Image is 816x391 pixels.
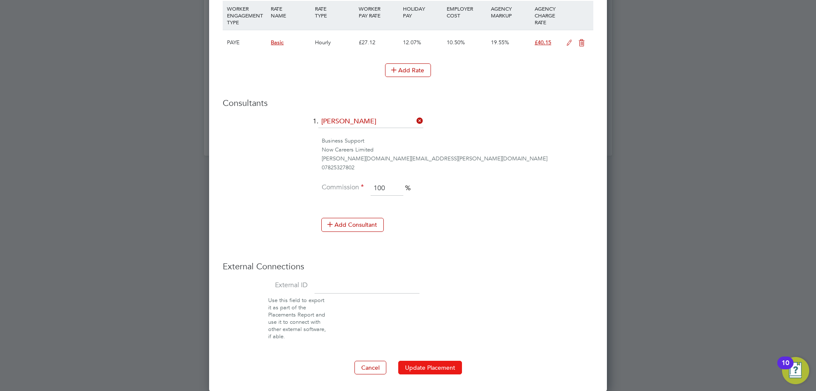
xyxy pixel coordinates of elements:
button: Update Placement [398,361,462,374]
div: AGENCY CHARGE RATE [533,1,562,30]
div: Hourly [313,30,357,55]
span: Basic [271,39,283,46]
div: RATE NAME [269,1,312,23]
span: 12.07% [403,39,421,46]
div: £27.12 [357,30,400,55]
span: % [405,184,411,192]
h3: External Connections [223,261,593,272]
span: 10.50% [447,39,465,46]
div: RATE TYPE [313,1,357,23]
button: Add Consultant [321,218,384,231]
span: 19.55% [491,39,509,46]
div: HOLIDAY PAY [401,1,445,23]
div: AGENCY MARKUP [489,1,533,23]
button: Open Resource Center, 10 new notifications [782,357,809,384]
h3: Consultants [223,97,593,108]
button: Cancel [354,361,386,374]
div: EMPLOYER COST [445,1,488,23]
div: Now Careers Limited [322,146,593,154]
span: Use this field to export it as part of the Placements Report and use it to connect with other ext... [268,297,326,340]
label: Commission [321,183,364,192]
input: Search for... [318,115,423,128]
div: 07825327802 [322,163,593,172]
div: 10 [782,363,789,374]
div: PAYE [225,30,269,55]
div: Business Support [322,137,593,146]
span: £40.15 [535,39,551,46]
label: External ID [223,281,308,290]
div: [PERSON_NAME][DOMAIN_NAME][EMAIL_ADDRESS][PERSON_NAME][DOMAIN_NAME] [322,154,593,163]
button: Add Rate [385,63,431,77]
div: WORKER ENGAGEMENT TYPE [225,1,269,30]
li: 1. [223,115,593,137]
div: WORKER PAY RATE [357,1,400,23]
